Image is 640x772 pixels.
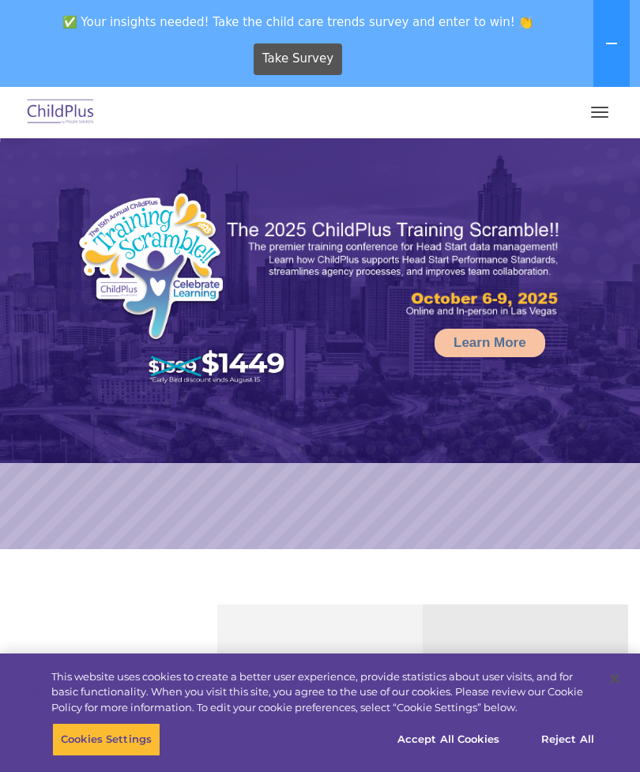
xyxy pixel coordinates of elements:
[597,661,632,696] button: Close
[262,45,333,73] span: Take Survey
[254,43,343,75] a: Take Survey
[389,723,508,756] button: Accept All Cookies
[52,723,160,756] button: Cookies Settings
[51,669,596,716] div: This website uses cookies to create a better user experience, provide statistics about user visit...
[518,723,617,756] button: Reject All
[6,6,590,37] span: ✅ Your insights needed! Take the child care trends survey and enter to win! 👏
[24,94,98,131] img: ChildPlus by Procare Solutions
[435,329,545,357] a: Learn More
